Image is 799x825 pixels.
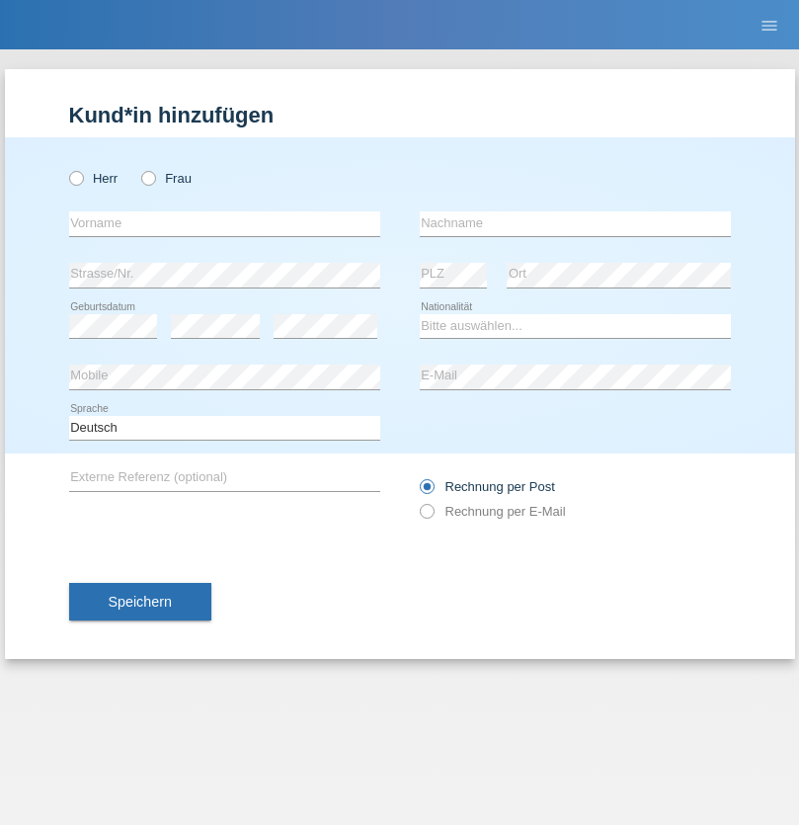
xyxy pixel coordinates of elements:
label: Rechnung per E-Mail [420,504,566,519]
span: Speichern [109,594,172,610]
input: Herr [69,171,82,184]
input: Rechnung per Post [420,479,433,504]
label: Rechnung per Post [420,479,555,494]
label: Frau [141,171,192,186]
input: Frau [141,171,154,184]
a: menu [750,19,789,31]
label: Herr [69,171,119,186]
input: Rechnung per E-Mail [420,504,433,529]
h1: Kund*in hinzufügen [69,103,731,127]
button: Speichern [69,583,211,620]
i: menu [759,16,779,36]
